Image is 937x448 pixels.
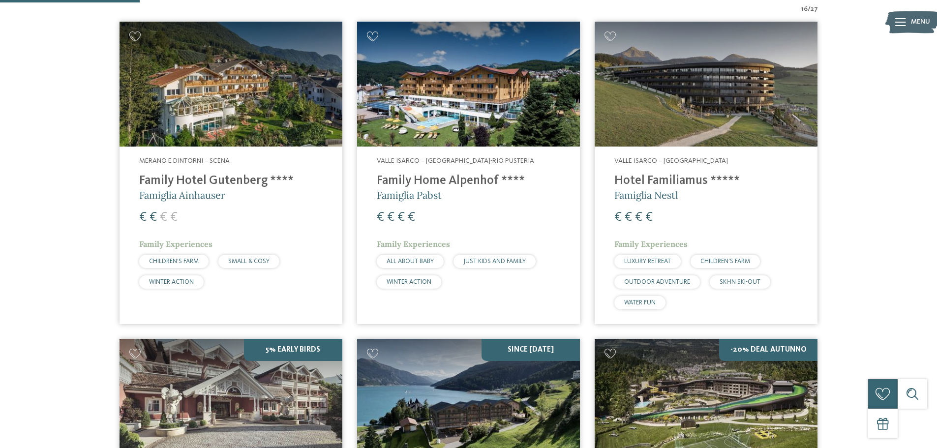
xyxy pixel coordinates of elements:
[635,211,642,224] span: €
[808,4,811,14] span: /
[387,258,434,265] span: ALL ABOUT BABY
[614,211,622,224] span: €
[645,211,653,224] span: €
[357,22,580,324] a: Cercate un hotel per famiglie? Qui troverete solo i migliori! Valle Isarco – [GEOGRAPHIC_DATA]-Ri...
[625,211,632,224] span: €
[387,279,431,285] span: WINTER ACTION
[377,157,534,164] span: Valle Isarco – [GEOGRAPHIC_DATA]-Rio Pusteria
[149,279,194,285] span: WINTER ACTION
[408,211,415,224] span: €
[614,239,688,249] span: Family Experiences
[170,211,178,224] span: €
[595,22,817,147] img: Cercate un hotel per famiglie? Qui troverete solo i migliori!
[720,279,760,285] span: SKI-IN SKI-OUT
[624,299,656,306] span: WATER FUN
[624,258,671,265] span: LUXURY RETREAT
[150,211,157,224] span: €
[377,189,442,201] span: Famiglia Pabst
[811,4,818,14] span: 27
[357,22,580,147] img: Family Home Alpenhof ****
[228,258,270,265] span: SMALL & COSY
[149,258,199,265] span: CHILDREN’S FARM
[139,157,230,164] span: Merano e dintorni – Scena
[120,22,342,324] a: Cercate un hotel per famiglie? Qui troverete solo i migliori! Merano e dintorni – Scena Family Ho...
[595,22,817,324] a: Cercate un hotel per famiglie? Qui troverete solo i migliori! Valle Isarco – [GEOGRAPHIC_DATA] Ho...
[387,211,394,224] span: €
[160,211,167,224] span: €
[139,189,225,201] span: Famiglia Ainhauser
[377,239,450,249] span: Family Experiences
[139,211,147,224] span: €
[139,239,212,249] span: Family Experiences
[700,258,750,265] span: CHILDREN’S FARM
[139,174,323,188] h4: Family Hotel Gutenberg ****
[801,4,808,14] span: 16
[624,279,690,285] span: OUTDOOR ADVENTURE
[120,22,342,147] img: Family Hotel Gutenberg ****
[377,211,384,224] span: €
[614,157,728,164] span: Valle Isarco – [GEOGRAPHIC_DATA]
[397,211,405,224] span: €
[463,258,526,265] span: JUST KIDS AND FAMILY
[377,174,560,188] h4: Family Home Alpenhof ****
[614,189,678,201] span: Famiglia Nestl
